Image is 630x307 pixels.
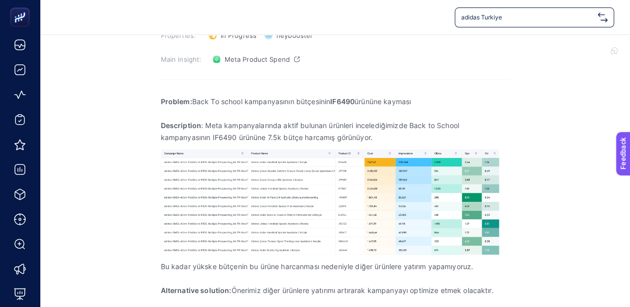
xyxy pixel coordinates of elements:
strong: Alternative solution: [161,286,232,295]
span: Meta Product Spend [225,55,290,63]
strong: Description [161,121,202,130]
p: Bu kadar yükske bütçenin bu ürüne harcanması nedeniyle diğer ürünlere yatırım yapamıyoruz. [161,261,509,273]
h3: Properties: [161,31,203,39]
span: In Progress [221,31,256,39]
a: Meta Product Spend [209,51,304,67]
span: heybooster [276,31,313,39]
strong: Problem: [161,97,192,106]
p: Önerimiz diğer ürünlere yatırımı artırarak kampanyayı optimize etmek olacaktır. [161,285,509,297]
img: 1756293447570-Ekran%20Resmi%202025-08-27%2014.04.06.png [161,150,499,254]
span: Feedback [6,3,38,11]
img: svg%3e [598,12,608,22]
p: : Meta kampanyalarında aktif bulunan ürünleri incelediğimizde Back to School kampanyasının IF6490... [161,120,509,144]
h3: Main insight: [161,55,203,63]
span: adidas Turkiye [461,13,594,21]
strong: IF6490 [330,97,355,106]
p: Back To school kampanyasının bütçesinin ürününe kayması [161,96,509,108]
